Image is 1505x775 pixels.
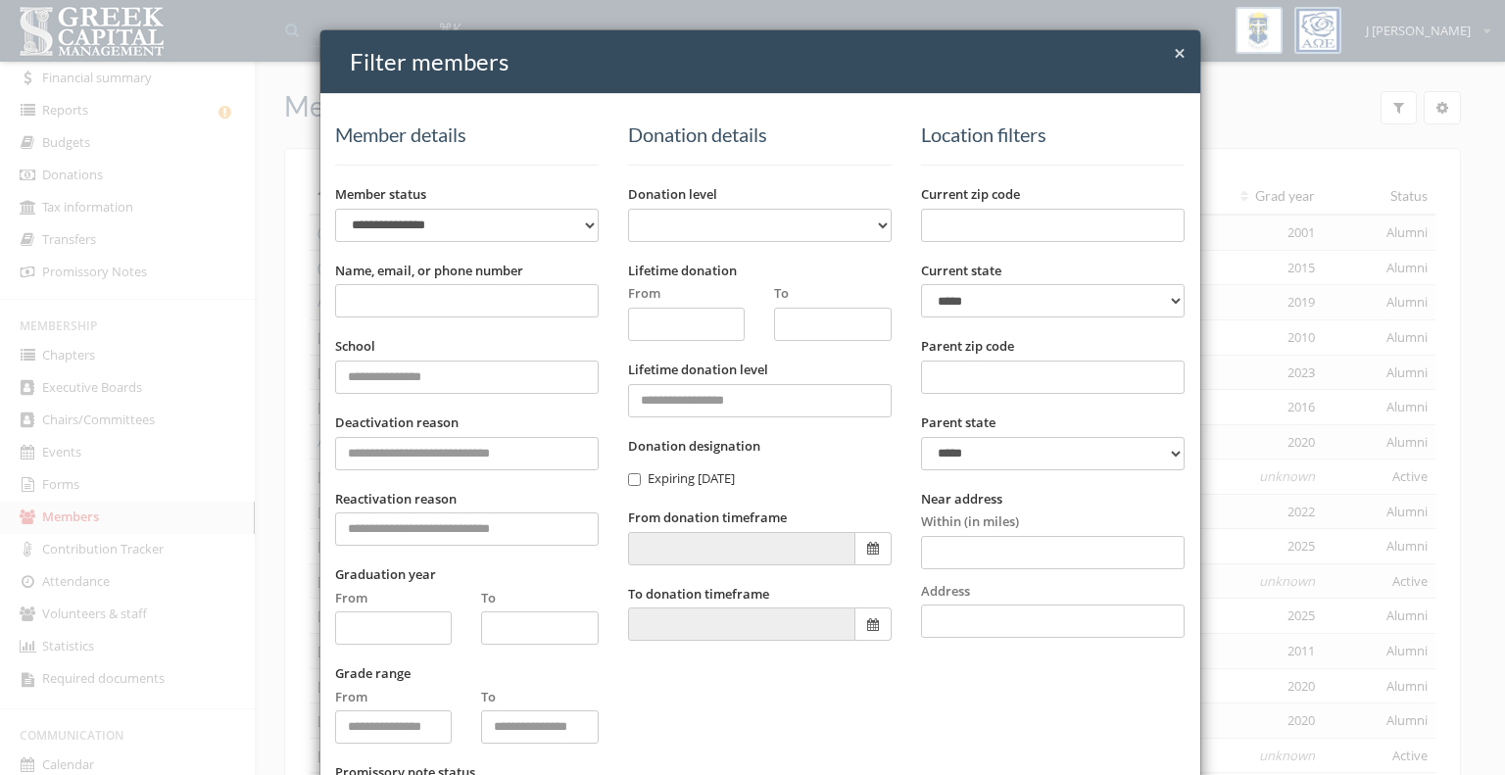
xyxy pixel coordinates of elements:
label: From [628,284,660,303]
label: To [774,284,789,303]
label: Donation designation [628,437,760,456]
label: Within (in miles) [921,512,1019,531]
label: To [481,589,496,607]
h4: Filter members [350,45,1186,78]
label: Expiring [DATE] [628,469,735,489]
label: Current state [921,262,1001,280]
label: Near address [921,490,1002,509]
label: Donation level [628,185,717,204]
label: Reactivation reason [335,490,457,509]
label: Deactivation reason [335,413,459,432]
label: From [335,688,367,706]
label: Parent zip code [921,337,1014,356]
label: School [335,337,375,356]
label: To donation timeframe [628,585,769,604]
label: Name, email, or phone number [335,262,523,280]
label: Grade range [335,664,411,683]
input: Expiring [DATE] [628,473,641,486]
label: To [481,688,496,706]
span: × [1174,39,1186,67]
label: Lifetime donation [628,262,737,280]
h5: Location filters [921,123,1185,145]
label: From donation timeframe [628,509,787,527]
label: Parent state [921,413,995,432]
label: Lifetime donation level [628,361,768,379]
h5: Donation details [628,123,892,145]
label: Current zip code [921,185,1020,204]
h5: Member details [335,123,599,145]
label: Address [921,569,970,601]
label: Member status [335,185,426,204]
label: From [335,589,367,607]
label: Graduation year [335,565,436,584]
